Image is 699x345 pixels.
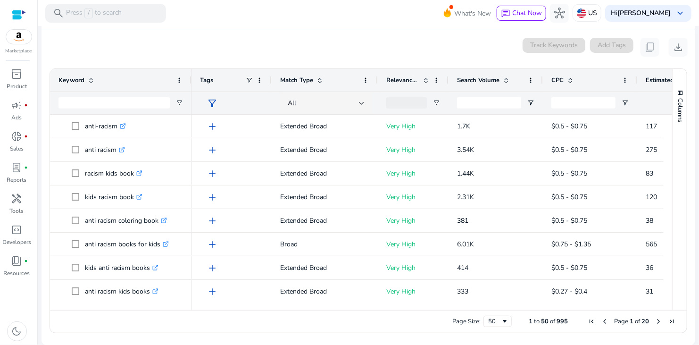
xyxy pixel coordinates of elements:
[646,193,657,202] span: 120
[630,317,633,326] span: 1
[207,98,218,109] span: filter_alt
[386,140,440,160] p: Very High
[551,76,564,84] span: CPC
[85,282,158,301] p: anti racism kids books
[58,97,170,109] input: Keyword Filter Input
[11,131,23,142] span: donut_small
[457,169,474,178] span: 1.44K
[280,282,369,301] p: Extended Broad
[646,145,657,154] span: 275
[11,255,23,267] span: book_4
[551,122,587,131] span: $0.5 - $0.75
[635,317,640,326] span: of
[557,317,568,326] span: 995
[588,5,597,21] p: US
[457,287,468,296] span: 333
[85,187,142,207] p: kids racism book
[386,76,419,84] span: Relevance Score
[534,317,540,326] span: to
[85,117,126,136] p: anti-racism
[25,135,28,138] span: fiber_manual_record
[452,317,481,326] div: Page Size:
[280,117,369,136] p: Extended Broad
[66,8,122,18] p: Press to search
[7,82,27,91] p: Product
[646,169,653,178] span: 83
[6,48,32,55] p: Marketplace
[614,317,628,326] span: Page
[280,187,369,207] p: Extended Broad
[668,318,675,325] div: Last Page
[280,258,369,278] p: Extended Broad
[457,97,521,109] input: Search Volume Filter Input
[280,164,369,183] p: Extended Broad
[11,68,23,80] span: inventory_2
[551,169,587,178] span: $0.5 - $0.75
[2,238,31,246] p: Developers
[280,211,369,230] p: Extended Broad
[10,144,24,153] p: Sales
[25,259,28,263] span: fiber_manual_record
[674,8,686,19] span: keyboard_arrow_down
[6,30,32,44] img: amazon.svg
[454,5,491,22] span: What's New
[457,145,474,154] span: 3.54K
[621,99,629,107] button: Open Filter Menu
[207,168,218,179] span: add
[673,42,684,53] span: download
[551,263,587,272] span: $0.5 - $0.75
[85,235,169,254] p: anti racism books for kids
[11,193,23,204] span: handyman
[646,263,653,272] span: 36
[541,317,549,326] span: 50
[457,240,474,249] span: 6.01K
[577,8,586,18] img: us.svg
[551,97,616,109] input: CPC Filter Input
[207,215,218,227] span: add
[207,144,218,156] span: add
[288,99,296,108] span: All
[11,224,23,236] span: code_blocks
[280,235,369,254] p: Broad
[85,140,125,160] p: anti racism
[10,207,24,215] p: Tools
[646,287,653,296] span: 31
[601,318,608,325] div: Previous Page
[84,8,93,18] span: /
[617,8,671,17] b: [PERSON_NAME]
[501,9,510,18] span: chat
[551,145,587,154] span: $0.5 - $0.75
[646,216,653,225] span: 38
[646,240,657,249] span: 565
[551,193,587,202] span: $0.5 - $0.75
[433,99,440,107] button: Open Filter Menu
[386,211,440,230] p: Very High
[386,187,440,207] p: Very High
[550,4,569,23] button: hub
[207,121,218,132] span: add
[11,326,23,337] span: dark_mode
[483,316,512,327] div: Page Size
[550,317,555,326] span: of
[175,99,183,107] button: Open Filter Menu
[85,211,167,230] p: anti racism coloring book
[497,6,546,21] button: chatChat Now
[58,76,84,84] span: Keyword
[457,216,468,225] span: 381
[611,10,671,17] p: Hi
[588,318,595,325] div: First Page
[280,140,369,160] p: Extended Broad
[669,38,688,57] button: download
[646,122,657,131] span: 117
[12,113,22,122] p: Ads
[457,122,470,131] span: 1.7K
[25,103,28,107] span: fiber_manual_record
[488,317,501,326] div: 50
[207,192,218,203] span: add
[7,176,27,184] p: Reports
[386,117,440,136] p: Very High
[386,258,440,278] p: Very High
[551,216,587,225] span: $0.5 - $0.75
[386,282,440,301] p: Very High
[386,164,440,183] p: Very High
